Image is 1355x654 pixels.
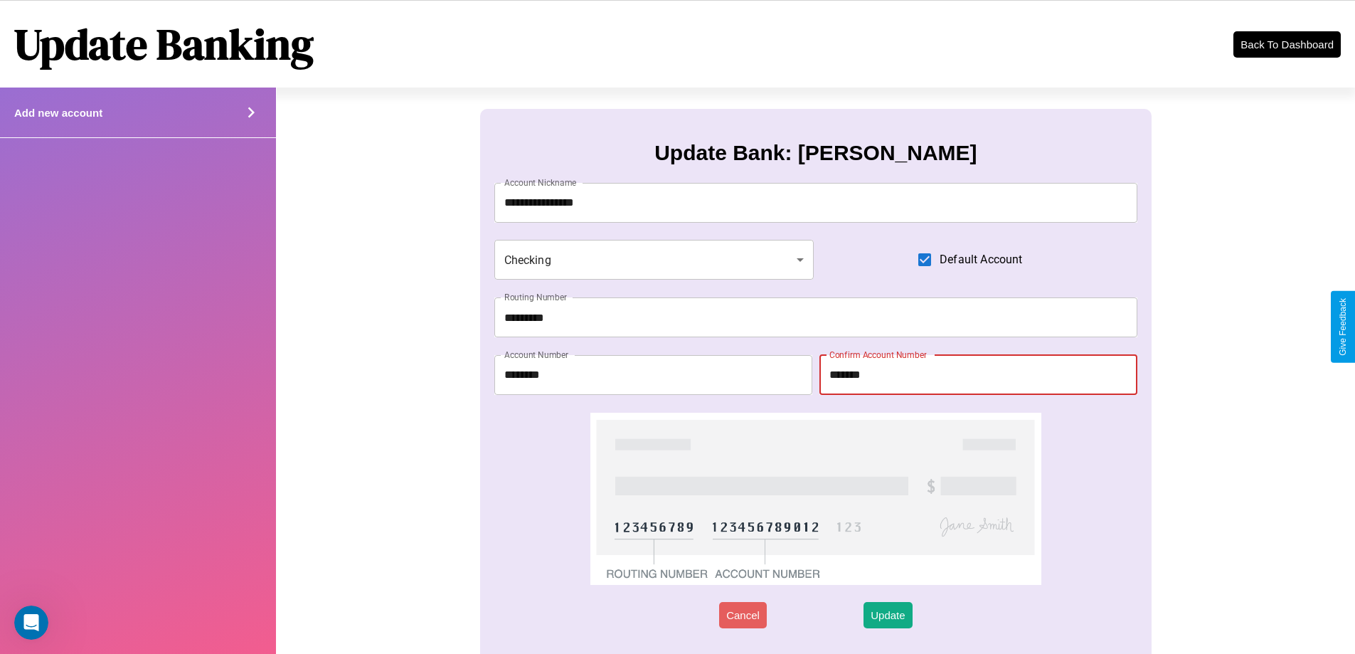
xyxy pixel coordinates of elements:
h4: Add new account [14,107,102,119]
div: Give Feedback [1338,298,1348,356]
label: Routing Number [504,291,567,303]
button: Cancel [719,602,767,628]
img: check [590,413,1041,585]
button: Back To Dashboard [1233,31,1341,58]
button: Update [864,602,912,628]
div: Checking [494,240,814,280]
span: Default Account [940,251,1022,268]
label: Confirm Account Number [829,349,927,361]
iframe: Intercom live chat [14,606,48,640]
h3: Update Bank: [PERSON_NAME] [654,141,977,165]
label: Account Number [504,349,568,361]
h1: Update Banking [14,15,314,73]
label: Account Nickname [504,176,577,189]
